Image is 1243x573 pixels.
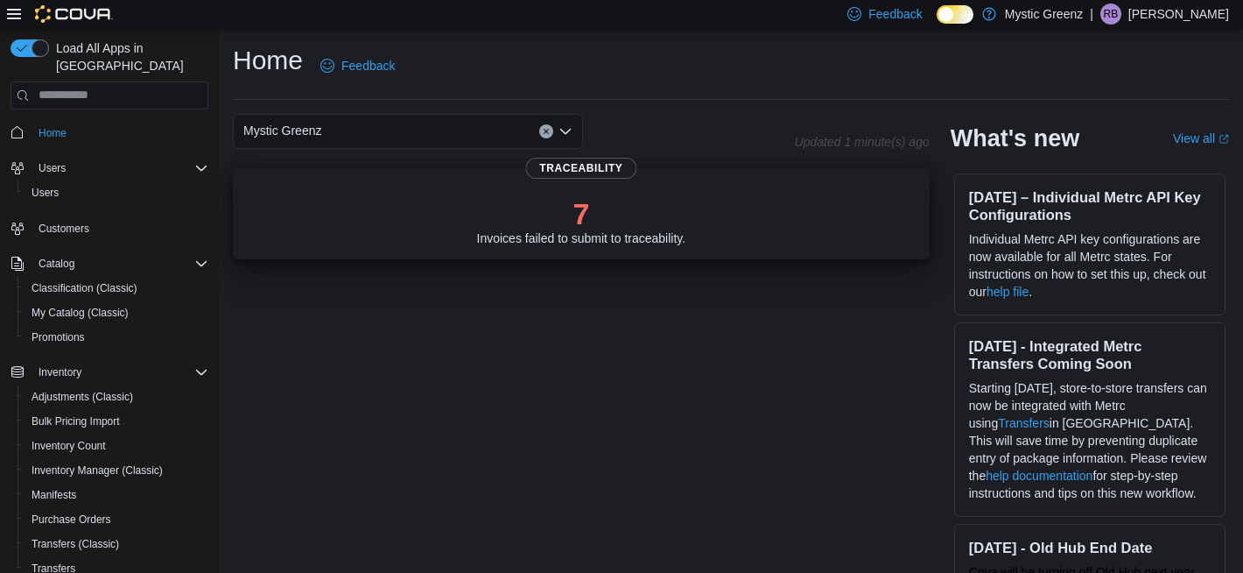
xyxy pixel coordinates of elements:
[18,483,215,507] button: Manifests
[868,5,922,23] span: Feedback
[969,188,1211,223] h3: [DATE] – Individual Metrc API Key Configurations
[18,276,215,301] button: Classification (Classic)
[525,158,636,179] span: Traceability
[1090,4,1093,25] p: |
[18,409,215,434] button: Bulk Pricing Import
[313,48,402,83] a: Feedback
[32,253,81,274] button: Catalog
[32,186,59,200] span: Users
[25,182,208,203] span: Users
[32,158,73,179] button: Users
[558,124,572,138] button: Open list of options
[233,43,303,78] h1: Home
[25,509,208,530] span: Purchase Orders
[1173,131,1229,145] a: View allExternal link
[969,379,1211,502] p: Starting [DATE], store-to-store transfers can now be integrated with Metrc using in [GEOGRAPHIC_D...
[25,327,92,348] a: Promotions
[1218,134,1229,145] svg: External link
[39,222,89,236] span: Customers
[25,534,126,555] a: Transfers (Classic)
[32,463,163,477] span: Inventory Manager (Classic)
[795,135,930,149] p: Updated 1 minute(s) ago
[1104,4,1119,25] span: RB
[25,327,208,348] span: Promotions
[998,416,1050,430] a: Transfers
[25,485,208,506] span: Manifests
[18,458,215,483] button: Inventory Manager (Classic)
[32,281,137,295] span: Classification (Classic)
[25,386,140,407] a: Adjustments (Classic)
[969,337,1211,372] h3: [DATE] - Integrated Metrc Transfers Coming Soon
[25,278,144,299] a: Classification (Classic)
[1005,4,1083,25] p: Mystic Greenz
[32,218,96,239] a: Customers
[477,196,686,245] div: Invoices failed to submit to traceability.
[32,362,88,383] button: Inventory
[25,485,83,506] a: Manifests
[4,360,215,385] button: Inventory
[341,57,395,74] span: Feedback
[25,534,208,555] span: Transfers (Classic)
[4,120,215,145] button: Home
[32,537,119,551] span: Transfers (Classic)
[1100,4,1121,25] div: Ryland BeDell
[18,434,215,458] button: Inventory Count
[25,460,208,481] span: Inventory Manager (Classic)
[18,532,215,556] button: Transfers (Classic)
[32,362,208,383] span: Inventory
[39,365,81,379] span: Inventory
[49,39,208,74] span: Load All Apps in [GEOGRAPHIC_DATA]
[18,385,215,409] button: Adjustments (Classic)
[18,507,215,532] button: Purchase Orders
[477,196,686,231] p: 7
[39,257,74,271] span: Catalog
[4,216,215,241] button: Customers
[937,5,973,24] input: Dark Mode
[986,469,1092,483] a: help documentation
[32,158,208,179] span: Users
[18,180,215,205] button: Users
[32,123,74,144] a: Home
[4,251,215,276] button: Catalog
[32,488,76,502] span: Manifests
[243,120,321,141] span: Mystic Greenz
[25,435,113,456] a: Inventory Count
[25,411,208,432] span: Bulk Pricing Import
[25,182,66,203] a: Users
[18,325,215,350] button: Promotions
[25,278,208,299] span: Classification (Classic)
[32,330,85,344] span: Promotions
[32,217,208,239] span: Customers
[969,539,1211,556] h3: [DATE] - Old Hub End Date
[951,124,1079,152] h2: What's new
[39,126,67,140] span: Home
[32,414,120,428] span: Bulk Pricing Import
[25,435,208,456] span: Inventory Count
[4,156,215,180] button: Users
[32,513,111,527] span: Purchase Orders
[39,161,66,175] span: Users
[969,230,1211,301] p: Individual Metrc API key configurations are now available for all Metrc states. For instructions ...
[25,411,127,432] a: Bulk Pricing Import
[32,439,106,453] span: Inventory Count
[25,460,170,481] a: Inventory Manager (Classic)
[987,285,1029,299] a: help file
[18,301,215,325] button: My Catalog (Classic)
[25,509,118,530] a: Purchase Orders
[25,302,208,323] span: My Catalog (Classic)
[539,124,553,138] button: Clear input
[32,122,208,144] span: Home
[32,253,208,274] span: Catalog
[25,302,136,323] a: My Catalog (Classic)
[25,386,208,407] span: Adjustments (Classic)
[35,5,113,23] img: Cova
[32,390,133,404] span: Adjustments (Classic)
[1128,4,1229,25] p: [PERSON_NAME]
[937,24,938,25] span: Dark Mode
[32,306,129,320] span: My Catalog (Classic)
